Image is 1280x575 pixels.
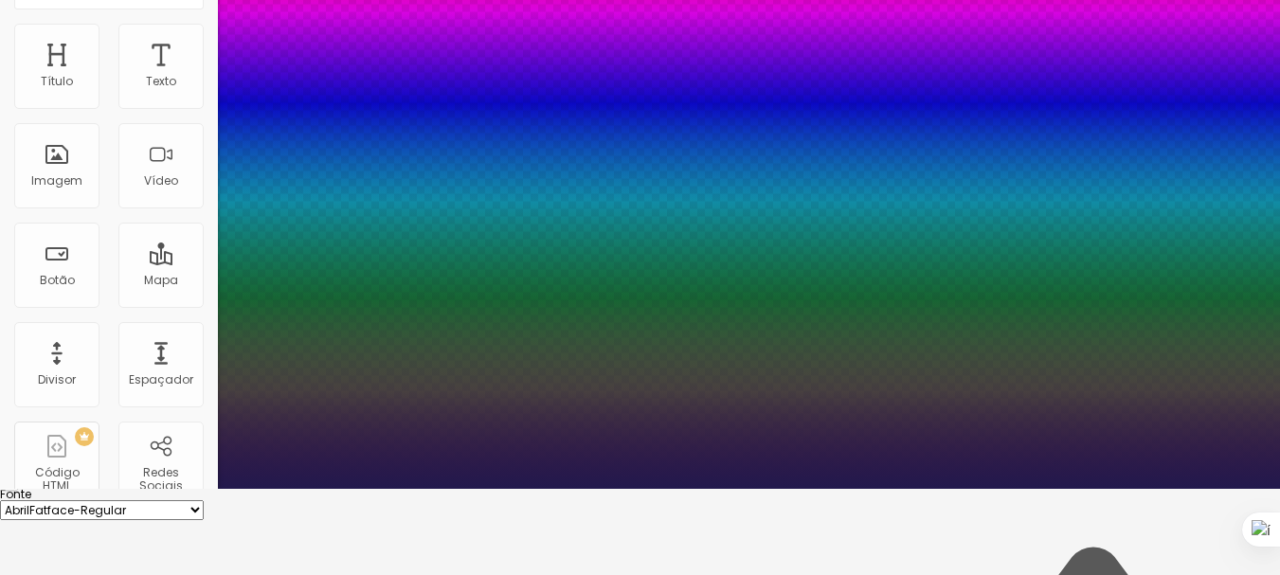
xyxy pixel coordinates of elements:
font: Código HTML [35,464,80,494]
font: Vídeo [144,172,178,189]
font: Espaçador [129,371,193,387]
font: Redes Sociais [139,464,183,494]
font: Texto [146,73,176,89]
font: Imagem [31,172,82,189]
font: Título [41,73,73,89]
font: Mapa [144,272,178,288]
font: Divisor [38,371,76,387]
font: Botão [40,272,75,288]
